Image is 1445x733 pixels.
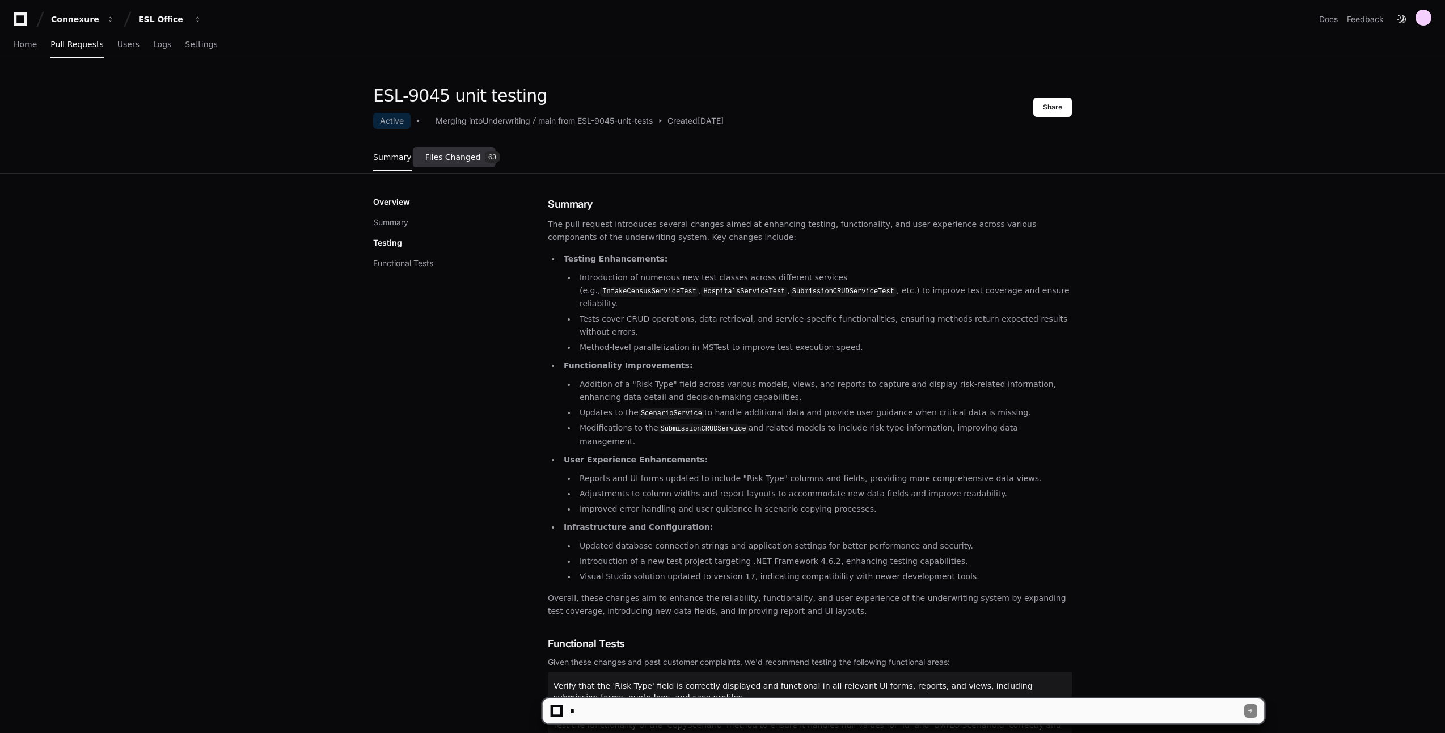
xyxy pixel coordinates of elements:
span: Users [117,41,140,48]
code: HospitalsServiceTest [701,287,787,297]
div: main from ESL-9045-unit-tests [538,115,653,127]
a: Users [117,32,140,58]
span: Logs [153,41,171,48]
button: ESL Office [134,9,206,30]
code: IntakeCensusServiceTest [600,287,699,297]
button: Connexure [47,9,119,30]
li: Improved error handling and user guidance in scenario copying processes. [576,503,1072,516]
div: Merging into [436,115,483,127]
div: Given these changes and past customer complaints, we'd recommend testing the following functional... [548,656,1072,668]
li: Addition of a "Risk Type" field across various models, views, and reports to capture and display ... [576,378,1072,404]
h1: Summary [548,196,1072,212]
strong: User Experience Enhancements: [564,455,708,464]
li: Updated database connection strings and application settings for better performance and security. [576,540,1072,553]
button: Summary [373,217,408,228]
span: Functional Tests [548,636,625,652]
button: Functional Tests [373,258,433,269]
div: ESL Office [138,14,187,25]
div: Connexure [51,14,100,25]
li: Reports and UI forms updated to include "Risk Type" columns and fields, providing more comprehens... [576,472,1072,485]
li: Adjustments to column widths and report layouts to accommodate new data fields and improve readab... [576,487,1072,500]
div: Active [373,113,411,129]
span: [DATE] [698,115,724,127]
strong: Infrastructure and Configuration: [564,523,713,532]
code: ScenarioService [639,408,704,419]
li: Introduction of a new test project targeting .NET Framework 4.6.2, enhancing testing capabilities. [576,555,1072,568]
p: Overall, these changes aim to enhance the reliability, functionality, and user experience of the ... [548,592,1072,618]
button: Feedback [1347,14,1384,25]
li: Updates to the to handle additional data and provide user guidance when critical data is missing. [576,406,1072,420]
li: Tests cover CRUD operations, data retrieval, and service-specific functionalities, ensuring metho... [576,313,1072,339]
a: Pull Requests [50,32,103,58]
a: Logs [153,32,171,58]
span: Files Changed [425,154,481,161]
li: Method-level parallelization in MSTest to improve test execution speed. [576,341,1072,354]
li: Modifications to the and related models to include risk type information, improving data management. [576,422,1072,448]
p: Testing [373,237,402,248]
code: SubmissionCRUDServiceTest [790,287,897,297]
strong: Testing Enhancements: [564,254,667,263]
button: Share [1033,98,1072,117]
span: 63 [485,151,500,163]
a: Docs [1319,14,1338,25]
li: Introduction of numerous new test classes across different services (e.g., , , , etc.) to improve... [576,271,1072,310]
span: Settings [185,41,217,48]
span: Verify that the 'Risk Type' field is correctly displayed and functional in all relevant UI forms,... [554,681,1033,702]
span: Home [14,41,37,48]
span: Created [667,115,698,127]
code: SubmissionCRUDService [658,424,749,434]
p: Overview [373,196,410,208]
a: Settings [185,32,217,58]
div: Underwriting [483,115,530,127]
h1: ESL-9045 unit testing [373,86,724,106]
span: Pull Requests [50,41,103,48]
a: Home [14,32,37,58]
li: Visual Studio solution updated to version 17, indicating compatibility with newer development tools. [576,570,1072,583]
strong: Functionality Improvements: [564,361,693,370]
span: Summary [373,154,412,161]
p: The pull request introduces several changes aimed at enhancing testing, functionality, and user e... [548,218,1072,244]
